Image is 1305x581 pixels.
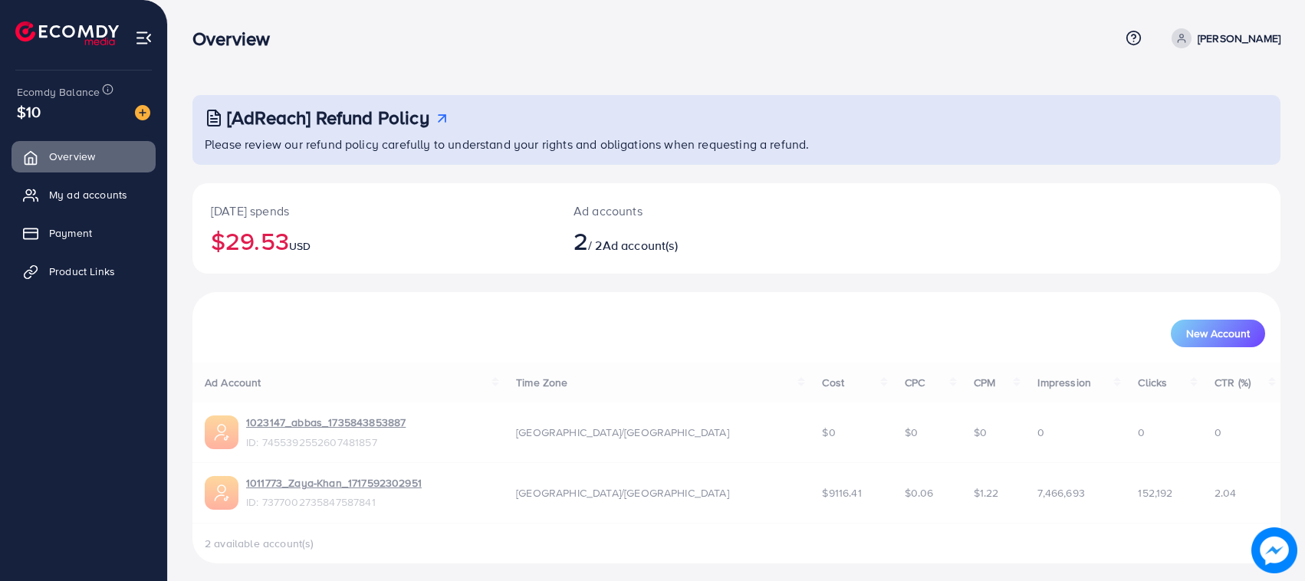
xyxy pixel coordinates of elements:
[1251,527,1297,573] img: image
[12,218,156,248] a: Payment
[17,84,100,100] span: Ecomdy Balance
[227,107,429,129] h3: [AdReach] Refund Policy
[49,264,115,279] span: Product Links
[574,226,809,255] h2: / 2
[1198,29,1280,48] p: [PERSON_NAME]
[603,237,678,254] span: Ad account(s)
[1171,320,1265,347] button: New Account
[17,100,41,123] span: $10
[12,256,156,287] a: Product Links
[49,149,95,164] span: Overview
[574,223,588,258] span: 2
[49,225,92,241] span: Payment
[135,29,153,47] img: menu
[289,238,311,254] span: USD
[15,21,119,45] img: logo
[574,202,809,220] p: Ad accounts
[49,187,127,202] span: My ad accounts
[205,135,1271,153] p: Please review our refund policy carefully to understand your rights and obligations when requesti...
[12,179,156,210] a: My ad accounts
[211,226,537,255] h2: $29.53
[135,105,150,120] img: image
[1165,28,1280,48] a: [PERSON_NAME]
[192,28,282,50] h3: Overview
[1186,328,1250,339] span: New Account
[211,202,537,220] p: [DATE] spends
[12,141,156,172] a: Overview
